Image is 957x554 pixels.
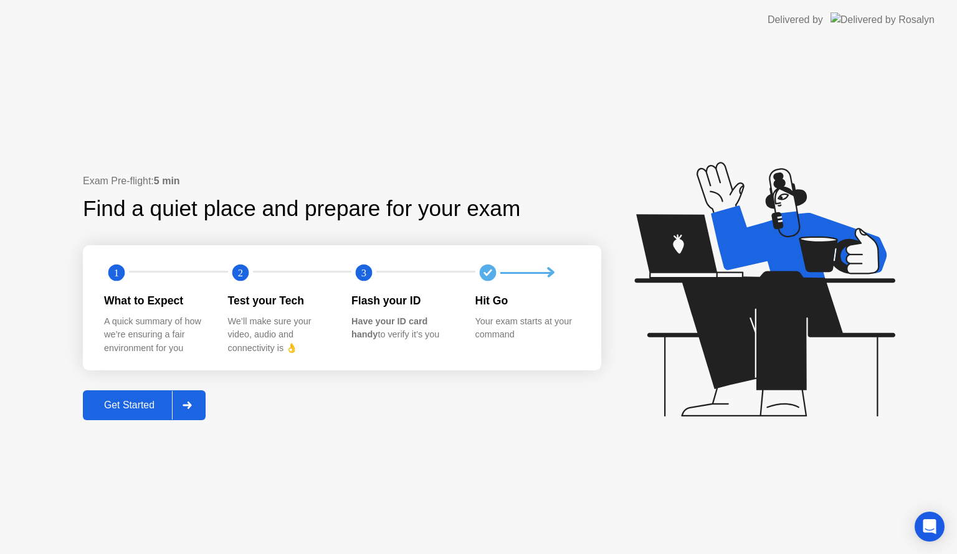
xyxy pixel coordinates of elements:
div: Flash your ID [351,293,455,309]
text: 2 [237,267,242,279]
div: Open Intercom Messenger [915,512,945,542]
div: Test your Tech [228,293,332,309]
div: Delivered by [768,12,823,27]
b: Have your ID card handy [351,316,427,340]
b: 5 min [154,176,180,186]
div: We’ll make sure your video, audio and connectivity is 👌 [228,315,332,355]
div: Hit Go [475,293,579,309]
div: Find a quiet place and prepare for your exam [83,192,522,225]
button: Get Started [83,390,206,420]
div: to verify it’s you [351,315,455,342]
div: Your exam starts at your command [475,315,579,342]
div: Exam Pre-flight: [83,174,601,189]
text: 3 [361,267,366,279]
img: Delivered by Rosalyn [831,12,935,27]
div: A quick summary of how we’re ensuring a fair environment for you [104,315,208,355]
text: 1 [114,267,119,279]
div: What to Expect [104,293,208,309]
div: Get Started [87,400,172,411]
